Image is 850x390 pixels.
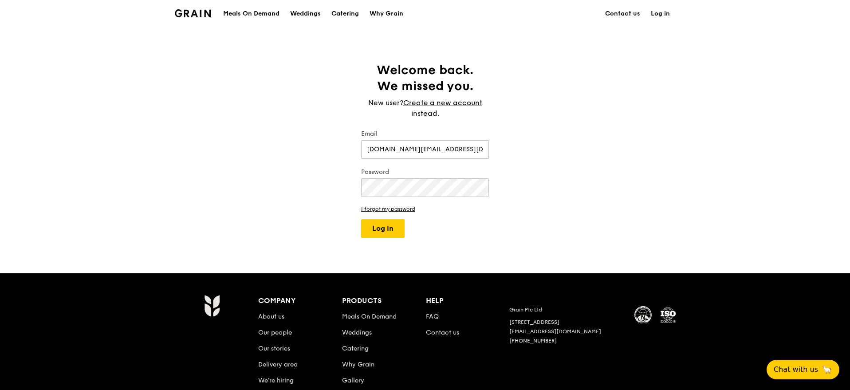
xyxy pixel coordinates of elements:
[175,9,211,17] img: Grain
[426,295,510,307] div: Help
[774,364,818,375] span: Chat with us
[659,306,677,324] img: ISO Certified
[403,98,482,108] a: Create a new account
[822,364,832,375] span: 🦙
[342,345,369,352] a: Catering
[258,361,298,368] a: Delivery area
[767,360,839,379] button: Chat with us🦙
[411,109,439,118] span: instead.
[426,313,439,320] a: FAQ
[509,319,624,326] div: [STREET_ADDRESS]
[361,206,489,212] a: I forgot my password
[361,62,489,94] h1: Welcome back. We missed you.
[370,0,403,27] div: Why Grain
[223,0,279,27] div: Meals On Demand
[285,0,326,27] a: Weddings
[361,130,489,138] label: Email
[342,313,397,320] a: Meals On Demand
[258,345,290,352] a: Our stories
[342,295,426,307] div: Products
[361,219,405,238] button: Log in
[509,328,601,335] a: [EMAIL_ADDRESS][DOMAIN_NAME]
[342,361,374,368] a: Why Grain
[364,0,409,27] a: Why Grain
[258,329,292,336] a: Our people
[342,377,364,384] a: Gallery
[645,0,675,27] a: Log in
[509,338,557,344] a: [PHONE_NUMBER]
[204,295,220,317] img: Grain
[634,306,652,324] img: MUIS Halal Certified
[509,306,624,313] div: Grain Pte Ltd
[258,313,284,320] a: About us
[326,0,364,27] a: Catering
[290,0,321,27] div: Weddings
[361,168,489,177] label: Password
[368,98,403,107] span: New user?
[258,295,342,307] div: Company
[258,377,294,384] a: We’re hiring
[342,329,372,336] a: Weddings
[600,0,645,27] a: Contact us
[426,329,459,336] a: Contact us
[331,0,359,27] div: Catering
